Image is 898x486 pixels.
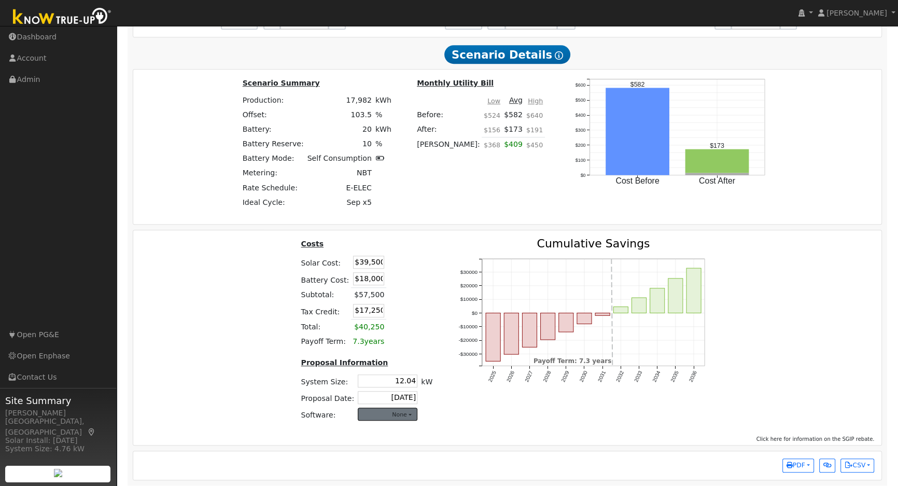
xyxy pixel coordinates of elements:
span: 7.3 [353,337,364,345]
rect: onclick="" [541,313,555,340]
td: Production: [241,93,305,107]
td: Offset: [241,107,305,122]
td: % [373,137,393,151]
td: 17,982 [305,93,373,107]
text: Cost After [699,176,736,185]
td: Total: [299,320,351,335]
u: Monthly Utility Bill [417,79,494,87]
td: $368 [482,137,502,158]
rect: onclick="" [687,268,701,313]
text: 2032 [615,370,625,383]
td: $640 [524,107,544,122]
rect: onclick="" [606,88,669,175]
td: Metering: [241,166,305,180]
rect: onclick="" [559,313,573,332]
text: 2028 [542,370,552,383]
text: $30000 [460,269,478,274]
button: Generate Report Link [819,459,835,473]
text: 2035 [670,370,680,383]
td: kW [419,372,434,389]
text: 2027 [524,370,534,383]
rect: onclick="" [614,307,628,313]
td: $173 [502,122,525,137]
rect: onclick="" [486,313,500,361]
td: kWh [373,93,393,107]
u: Avg [509,96,523,104]
u: High [528,97,543,105]
text: $0 [472,310,478,315]
td: Battery Cost: [299,271,351,288]
text: $0 [580,173,585,178]
td: Battery Mode: [241,151,305,166]
text: $582 [630,81,645,88]
rect: onclick="" [685,173,749,175]
rect: onclick="" [523,313,537,347]
a: Map [87,428,96,436]
text: $173 [710,142,724,149]
button: None [358,408,417,421]
span: PDF [787,462,805,469]
div: System Size: 4.76 kW [5,443,111,454]
span: Scenario Details [444,45,570,64]
text: $200 [576,143,586,148]
text: -$10000 [458,324,478,329]
text: Payoff Term: 7.3 years [534,357,612,365]
td: Tax Credit: [299,302,351,320]
text: $100 [576,158,586,163]
rect: onclick="" [668,278,683,313]
text: $500 [576,98,586,103]
text: 2026 [506,370,516,383]
text: $10000 [460,296,478,302]
td: Payoff Term: [299,334,351,349]
td: Before: [415,107,482,122]
text: $300 [576,128,586,133]
text: Cost Before [615,176,660,185]
td: After: [415,122,482,137]
img: Know True-Up [8,6,117,29]
span: [PERSON_NAME] [826,9,887,17]
div: [PERSON_NAME] [5,408,111,419]
text: $600 [576,82,586,88]
td: 103.5 [305,107,373,122]
rect: onclick="" [685,149,749,173]
u: Costs [301,240,324,248]
u: Proposal Information [301,358,388,367]
td: 20 [305,122,373,136]
td: 10 [305,137,373,151]
td: Software: [299,406,356,423]
rect: onclick="" [504,313,518,354]
text: 2033 [634,370,644,383]
text: $400 [576,113,586,118]
td: $191 [524,122,544,137]
span: Sep x5 [346,198,371,206]
text: 2025 [487,370,498,383]
text: -$20000 [458,337,478,343]
rect: onclick="" [596,313,610,315]
img: retrieve [54,469,62,477]
td: Subtotal: [299,287,351,302]
td: $57,500 [351,287,386,302]
text: 2030 [579,370,589,383]
td: E-ELEC [305,180,373,195]
td: NBT [305,166,373,180]
td: Solar Cost: [299,254,351,271]
td: $582 [502,107,525,122]
text: Cumulative Savings [537,237,650,250]
td: [PERSON_NAME]: [415,137,482,158]
i: Show Help [555,51,563,60]
td: $156 [482,122,502,137]
text: $20000 [460,283,478,288]
div: [GEOGRAPHIC_DATA], [GEOGRAPHIC_DATA] [5,416,111,438]
text: -$30000 [458,351,478,356]
td: $524 [482,107,502,122]
rect: onclick="" [632,298,647,313]
td: Ideal Cycle: [241,195,305,210]
u: Scenario Summary [243,79,320,87]
rect: onclick="" [577,313,592,324]
td: $409 [502,137,525,158]
button: CSV [840,459,874,473]
td: Battery Reserve: [241,137,305,151]
span: Click here for information on the SGIP rebate. [756,436,875,442]
td: Battery: [241,122,305,136]
td: kWh [373,122,393,136]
